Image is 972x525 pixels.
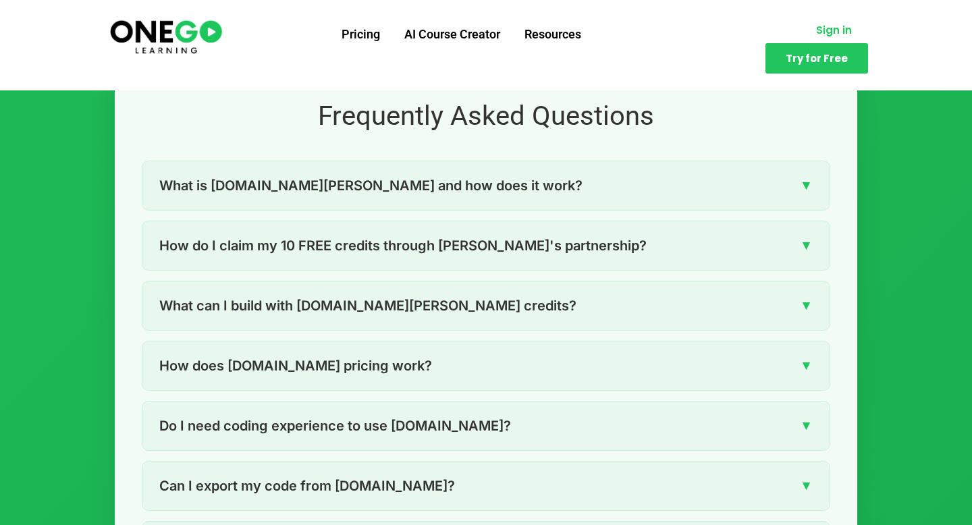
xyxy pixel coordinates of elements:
span: ▼ [800,235,813,256]
span: Sign in [816,25,852,35]
span: What can I build with [DOMAIN_NAME][PERSON_NAME] credits? [159,295,576,316]
span: Can I export my code from [DOMAIN_NAME]? [159,475,455,497]
h2: Frequently Asked Questions [142,99,830,134]
a: AI Course Creator [392,17,512,52]
span: ▼ [800,355,813,376]
span: Try for Free [786,53,848,63]
a: Pricing [329,17,392,52]
span: What is [DOMAIN_NAME][PERSON_NAME] and how does it work? [159,175,583,196]
a: Try for Free [765,43,868,74]
span: ▼ [800,295,813,316]
a: Resources [512,17,593,52]
span: How does [DOMAIN_NAME] pricing work? [159,355,432,377]
span: ▼ [800,415,813,436]
span: ▼ [800,475,813,496]
a: Sign in [800,17,868,43]
span: How do I claim my 10 FREE credits through [PERSON_NAME]'s partnership? [159,235,647,256]
span: Do I need coding experience to use [DOMAIN_NAME]? [159,415,511,437]
span: ▼ [800,175,813,196]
